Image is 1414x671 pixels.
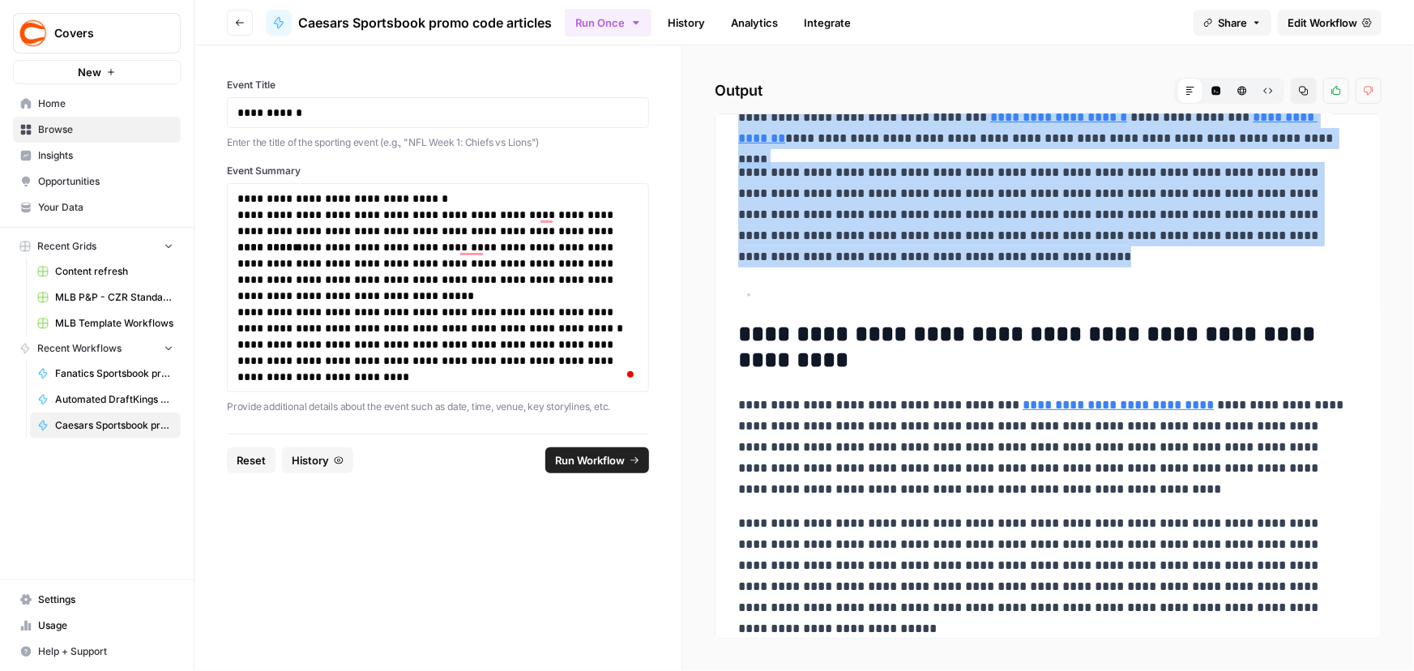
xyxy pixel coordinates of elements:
span: Home [38,96,173,111]
span: Help + Support [38,644,173,659]
a: Home [13,91,181,117]
button: Run Workflow [545,447,649,473]
a: Opportunities [13,169,181,194]
span: Your Data [38,200,173,215]
a: Content refresh [30,259,181,284]
span: MLB P&P - CZR Standard (Production) Grid [55,290,173,305]
a: Edit Workflow [1278,10,1382,36]
a: MLB P&P - CZR Standard (Production) Grid [30,284,181,310]
button: Run Once [565,9,651,36]
span: New [78,64,101,80]
a: Browse [13,117,181,143]
a: Integrate [794,10,861,36]
p: Enter the title of the sporting event (e.g., "NFL Week 1: Chiefs vs Lions") [227,135,649,151]
span: Covers [54,25,152,41]
span: History [292,452,329,468]
span: Fanatics Sportsbook promo articles [55,366,173,381]
img: Covers Logo [19,19,48,48]
label: Event Summary [227,164,649,178]
a: Fanatics Sportsbook promo articles [30,361,181,387]
button: New [13,60,181,84]
span: Recent Workflows [37,341,122,356]
a: Insights [13,143,181,169]
a: Caesars Sportsbook promo code articles [266,10,552,36]
span: Share [1218,15,1247,31]
button: Workspace: Covers [13,13,181,53]
button: Help + Support [13,639,181,665]
a: Usage [13,613,181,639]
span: Reset [237,452,266,468]
a: Analytics [721,10,788,36]
button: Share [1194,10,1271,36]
label: Event Title [227,78,649,92]
span: Automated DraftKings promo code articles [55,392,173,407]
span: Caesars Sportsbook promo code articles [55,418,173,433]
span: Opportunities [38,174,173,189]
h2: Output [715,78,1382,104]
div: To enrich screen reader interactions, please activate Accessibility in Grammarly extension settings [237,190,639,385]
span: Usage [38,618,173,633]
a: Automated DraftKings promo code articles [30,387,181,412]
a: Your Data [13,194,181,220]
a: Settings [13,587,181,613]
button: Recent Grids [13,234,181,259]
a: Caesars Sportsbook promo code articles [30,412,181,438]
button: Reset [227,447,276,473]
span: Edit Workflow [1288,15,1357,31]
span: Settings [38,592,173,607]
span: Run Workflow [555,452,625,468]
a: History [658,10,715,36]
span: MLB Template Workflows [55,316,173,331]
a: MLB Template Workflows [30,310,181,336]
span: Browse [38,122,173,137]
span: Content refresh [55,264,173,279]
button: History [282,447,353,473]
span: Recent Grids [37,239,96,254]
span: Caesars Sportsbook promo code articles [298,13,552,32]
span: Insights [38,148,173,163]
p: Provide additional details about the event such as date, time, venue, key storylines, etc. [227,399,649,415]
button: Recent Workflows [13,336,181,361]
